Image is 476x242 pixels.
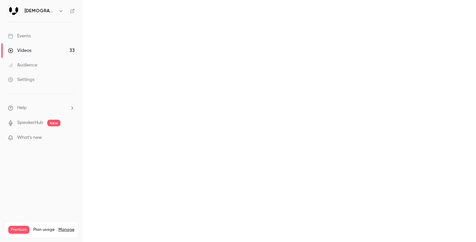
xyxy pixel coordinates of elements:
[33,227,55,232] span: Plan usage
[17,134,42,141] span: What's new
[8,226,29,234] span: Premium
[59,227,74,232] a: Manage
[24,8,56,14] h6: [DEMOGRAPHIC_DATA]
[8,33,31,39] div: Events
[17,119,43,126] a: SpeakerHub
[8,62,37,68] div: Audience
[8,6,19,16] img: Vainu
[47,120,60,126] span: new
[17,104,27,111] span: Help
[8,104,75,111] li: help-dropdown-opener
[67,135,75,141] iframe: Noticeable Trigger
[8,76,34,83] div: Settings
[8,47,31,54] div: Videos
